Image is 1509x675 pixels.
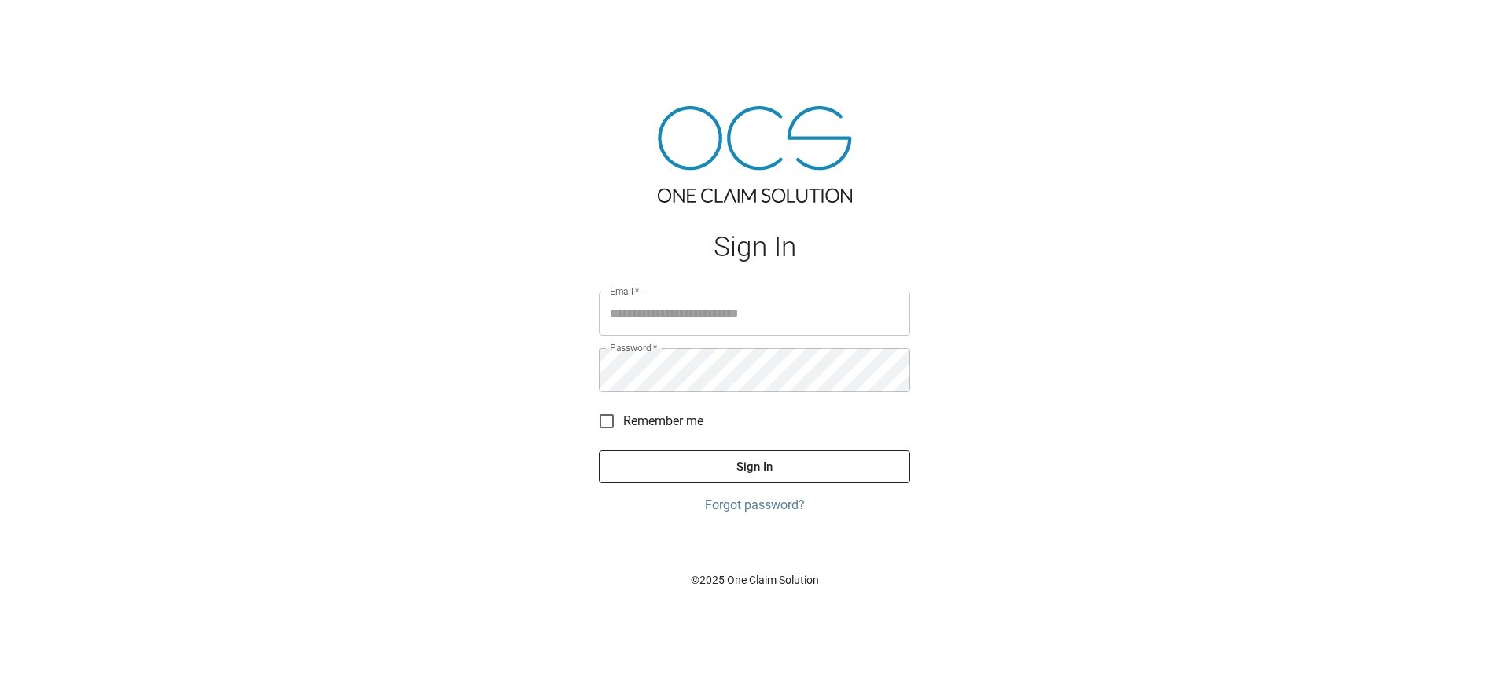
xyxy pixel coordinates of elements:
a: Forgot password? [599,496,910,515]
img: ocs-logo-white-transparent.png [19,9,82,41]
label: Email [610,284,640,298]
p: © 2025 One Claim Solution [599,572,910,588]
span: Remember me [623,412,703,431]
button: Sign In [599,450,910,483]
h1: Sign In [599,231,910,263]
label: Password [610,341,657,354]
img: ocs-logo-tra.png [658,106,852,203]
